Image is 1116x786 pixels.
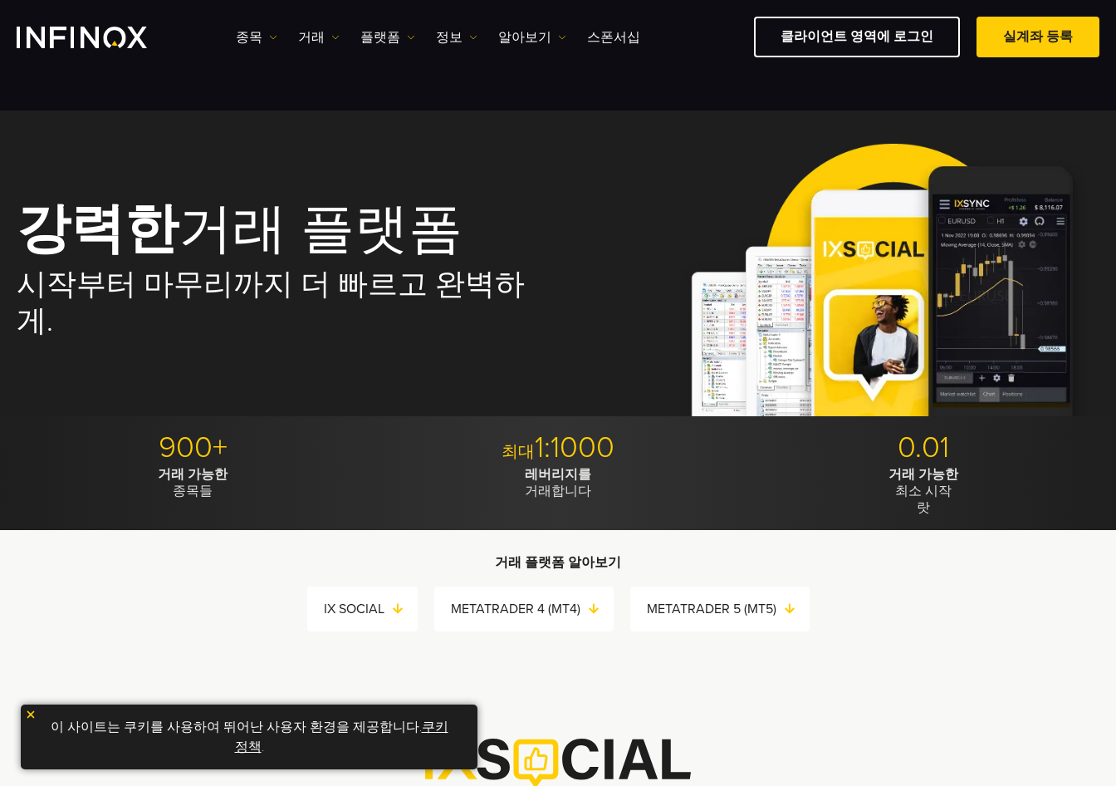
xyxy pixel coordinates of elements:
[17,202,536,258] h1: 거래 플랫폼
[754,17,960,57] a: 클라이언트 영역에 로그인
[17,430,370,466] p: 900+
[647,597,810,621] a: METATRADER 5 (MT5)
[587,27,640,47] a: 스폰서십
[436,27,477,47] a: 정보
[451,597,614,621] a: METATRADER 4 (MT4)
[25,709,37,720] img: yellow close icon
[746,430,1099,466] p: 0.01
[324,597,418,621] a: IX SOCIAL
[17,27,186,48] a: INFINOX Logo
[29,713,469,761] p: 이 사이트는 쿠키를 사용하여 뛰어난 사용자 환경을 제공합니다. .
[495,554,621,571] strong: 거래 플랫폼 알아보기
[746,466,1099,516] p: 최소 시작 랏
[17,267,536,340] h2: 시작부터 마무리까지 더 빠르고 완벽하게.
[382,430,735,466] p: 1:1000
[298,27,340,47] a: 거래
[236,27,277,47] a: 종목
[888,466,958,483] strong: 거래 가능한
[502,442,535,462] span: 최대
[498,27,566,47] a: 알아보기
[382,466,735,499] p: 거래합니다
[17,197,179,263] strong: 강력한
[976,17,1099,57] a: 실계좌 등록
[360,27,415,47] a: 플랫폼
[17,466,370,499] p: 종목들
[158,466,228,483] strong: 거래 가능한
[525,466,591,483] strong: 레버리지를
